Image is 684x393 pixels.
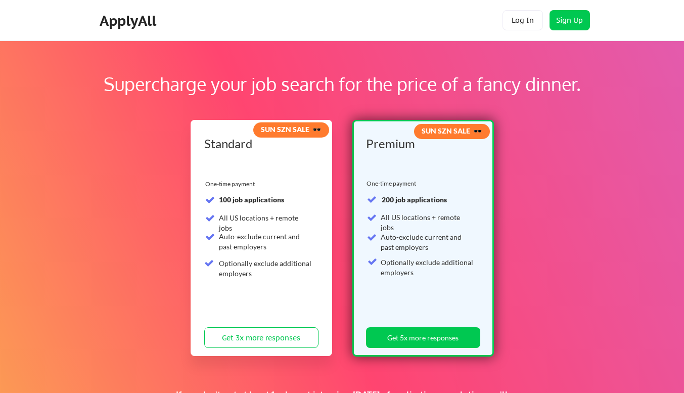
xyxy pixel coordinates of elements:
[366,138,477,150] div: Premium
[100,12,159,29] div: ApplyAll
[65,70,619,98] div: Supercharge your job search for the price of a fancy dinner.
[219,232,312,251] div: Auto-exclude current and past employers
[204,327,318,348] button: Get 3x more responses
[261,125,321,134] strong: SUN SZN SALE 🕶️
[382,195,447,204] strong: 200 job applications
[366,327,480,348] button: Get 5x more responses
[381,257,474,277] div: Optionally exclude additional employers
[367,180,419,188] div: One-time payment
[219,213,312,233] div: All US locations + remote jobs
[204,138,315,150] div: Standard
[205,180,258,188] div: One-time payment
[422,126,482,135] strong: SUN SZN SALE 🕶️
[503,10,543,30] button: Log In
[219,195,284,204] strong: 100 job applications
[381,212,474,232] div: All US locations + remote jobs
[219,258,312,278] div: Optionally exclude additional employers
[550,10,590,30] button: Sign Up
[381,232,474,252] div: Auto-exclude current and past employers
